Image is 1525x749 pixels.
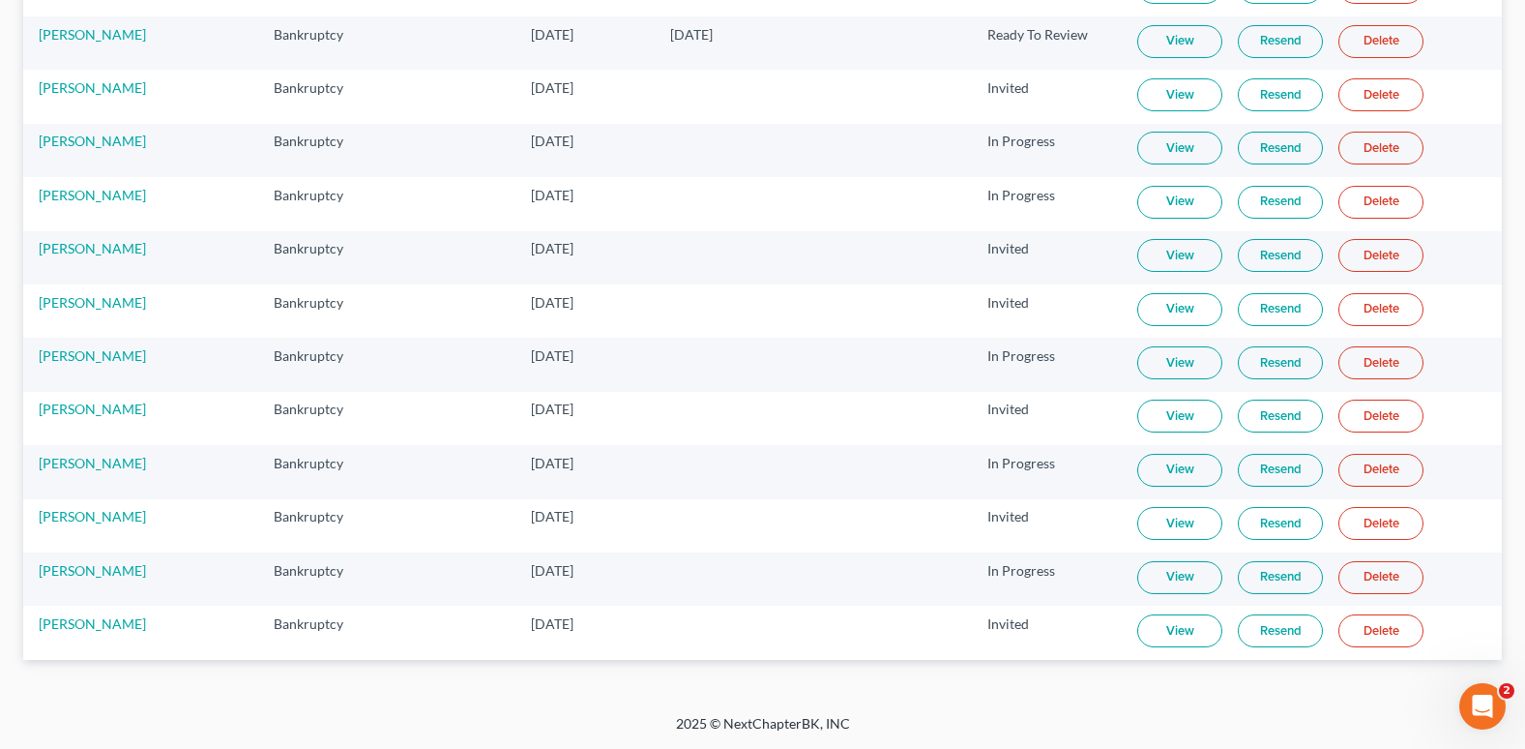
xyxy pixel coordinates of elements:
[531,508,573,524] span: [DATE]
[1238,293,1323,326] a: Resend
[972,392,1122,445] td: Invited
[39,79,146,96] a: [PERSON_NAME]
[258,553,396,606] td: Bankruptcy
[531,615,573,632] span: [DATE]
[972,124,1122,177] td: In Progress
[531,26,573,43] span: [DATE]
[972,231,1122,285] td: Invited
[1238,507,1323,540] a: Resend
[1238,239,1323,272] a: Resend
[1338,454,1423,487] a: Delete
[1238,346,1323,379] a: Resend
[972,499,1122,553] td: Invited
[258,392,396,445] td: Bankruptcy
[1238,78,1323,111] a: Resend
[258,499,396,553] td: Bankruptcy
[39,26,146,43] a: [PERSON_NAME]
[39,240,146,256] a: [PERSON_NAME]
[258,177,396,230] td: Bankruptcy
[1338,507,1423,540] a: Delete
[1137,561,1222,594] a: View
[1137,454,1222,487] a: View
[972,285,1122,338] td: Invited
[258,124,396,177] td: Bankruptcy
[531,240,573,256] span: [DATE]
[1238,561,1323,594] a: Resend
[258,16,396,70] td: Bankruptcy
[1338,561,1423,594] a: Delete
[531,562,573,579] span: [DATE]
[1137,346,1222,379] a: View
[1338,239,1423,272] a: Delete
[1338,25,1423,58] a: Delete
[1338,614,1423,647] a: Delete
[1137,293,1222,326] a: View
[1238,614,1323,647] a: Resend
[1338,293,1423,326] a: Delete
[531,347,573,364] span: [DATE]
[531,455,573,471] span: [DATE]
[1137,132,1222,165] a: View
[1238,132,1323,165] a: Resend
[258,338,396,391] td: Bankruptcy
[1137,400,1222,433] a: View
[531,79,573,96] span: [DATE]
[972,445,1122,498] td: In Progress
[1137,25,1222,58] a: View
[258,285,396,338] td: Bankruptcy
[258,606,396,659] td: Bankruptcy
[39,133,146,149] a: [PERSON_NAME]
[39,562,146,579] a: [PERSON_NAME]
[39,187,146,203] a: [PERSON_NAME]
[1499,683,1514,699] span: 2
[258,231,396,285] td: Bankruptcy
[972,16,1122,70] td: Ready To Review
[212,714,1314,749] div: 2025 © NextChapterBK, INC
[1459,683,1506,730] iframe: Intercom live chat
[972,177,1122,230] td: In Progress
[1338,186,1423,219] a: Delete
[1137,614,1222,647] a: View
[1137,78,1222,111] a: View
[1238,454,1323,487] a: Resend
[1137,186,1222,219] a: View
[670,26,713,43] span: [DATE]
[531,294,573,311] span: [DATE]
[1137,239,1222,272] a: View
[258,70,396,123] td: Bankruptcy
[1137,507,1222,540] a: View
[39,401,146,417] a: [PERSON_NAME]
[972,553,1122,606] td: In Progress
[1238,400,1323,433] a: Resend
[1338,346,1423,379] a: Delete
[39,294,146,311] a: [PERSON_NAME]
[39,615,146,632] a: [PERSON_NAME]
[972,70,1122,123] td: Invited
[1238,25,1323,58] a: Resend
[39,455,146,471] a: [PERSON_NAME]
[39,508,146,524] a: [PERSON_NAME]
[531,187,573,203] span: [DATE]
[972,338,1122,391] td: In Progress
[531,133,573,149] span: [DATE]
[531,401,573,417] span: [DATE]
[258,445,396,498] td: Bankruptcy
[972,606,1122,659] td: Invited
[1338,132,1423,165] a: Delete
[1338,400,1423,433] a: Delete
[1238,186,1323,219] a: Resend
[39,347,146,364] a: [PERSON_NAME]
[1338,78,1423,111] a: Delete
